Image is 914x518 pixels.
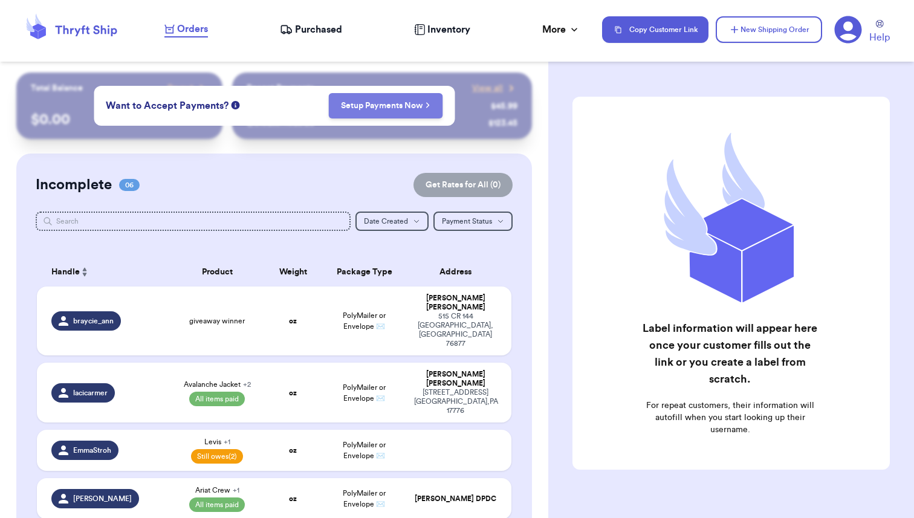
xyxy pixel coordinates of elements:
th: Weight [265,257,322,287]
span: lacicarmer [73,388,108,398]
button: New Shipping Order [716,16,822,43]
div: More [542,22,580,37]
span: PolyMailer or Envelope ✉️ [343,490,386,508]
button: Get Rates for All (0) [413,173,513,197]
span: Levis [204,437,230,447]
span: Avalanche Jacket [184,380,251,389]
span: PolyMailer or Envelope ✉️ [343,312,386,330]
a: Purchased [280,22,342,37]
button: Sort ascending [80,265,89,279]
strong: oz [289,389,297,397]
a: Orders [164,22,208,37]
button: Payment Status [433,212,513,231]
button: Copy Customer Link [602,16,708,43]
span: + 1 [233,487,239,494]
span: giveaway winner [189,316,245,326]
strong: oz [289,447,297,454]
div: $ 123.45 [488,117,517,129]
input: Search [36,212,351,231]
div: [PERSON_NAME] [PERSON_NAME] [414,294,497,312]
button: Date Created [355,212,429,231]
p: Recent Payments [247,82,314,94]
a: View all [472,82,517,94]
strong: oz [289,317,297,325]
span: + 2 [243,381,251,388]
span: [PERSON_NAME] [73,494,132,503]
h2: Incomplete [36,175,112,195]
th: Product [170,257,265,287]
span: Inventory [427,22,470,37]
span: Purchased [295,22,342,37]
strong: oz [289,495,297,502]
span: braycie_ann [73,316,114,326]
span: PolyMailer or Envelope ✉️ [343,384,386,402]
p: Total Balance [31,82,83,94]
span: 06 [119,179,140,191]
span: Ariat Crew [195,485,239,495]
th: Package Type [322,257,407,287]
span: PolyMailer or Envelope ✉️ [343,441,386,459]
p: $ 0.00 [31,110,208,129]
h2: Label information will appear here once your customer fills out the link or you create a label fr... [641,320,818,387]
span: Payment Status [442,218,492,225]
a: Inventory [414,22,470,37]
span: + 1 [224,438,230,445]
a: Help [869,20,890,45]
div: [PERSON_NAME] [PERSON_NAME] [414,370,497,388]
span: Date Created [364,218,408,225]
div: $ 45.99 [491,100,517,112]
a: Setup Payments Now [341,100,430,112]
span: Handle [51,266,80,279]
div: [STREET_ADDRESS] [GEOGRAPHIC_DATA] , PA 17776 [414,388,497,415]
div: [PERSON_NAME] DPDC [414,494,497,503]
div: 515 CR 144 [GEOGRAPHIC_DATA] , [GEOGRAPHIC_DATA] 76877 [414,312,497,348]
button: Setup Payments Now [328,93,442,118]
span: EmmaStroh [73,445,111,455]
span: All items paid [189,497,245,512]
span: All items paid [189,392,245,406]
span: Payout [167,82,193,94]
th: Address [407,257,511,287]
span: Help [869,30,890,45]
span: Orders [177,22,208,36]
p: For repeat customers, their information will autofill when you start looking up their username. [641,400,818,436]
span: View all [472,82,503,94]
a: Payout [167,82,208,94]
span: Still owes (2) [191,449,243,464]
span: Want to Accept Payments? [106,99,228,113]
